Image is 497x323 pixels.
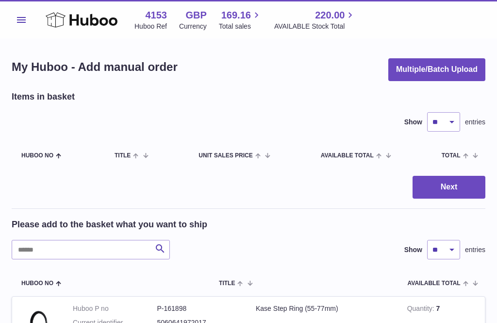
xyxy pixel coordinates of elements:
[404,118,422,127] label: Show
[115,153,131,159] span: Title
[12,219,207,230] h2: Please add to the basket what you want to ship
[442,153,461,159] span: Total
[157,304,242,313] dd: P-161898
[407,305,436,315] strong: Quantity
[321,153,374,159] span: AVAILABLE Total
[199,153,252,159] span: Unit Sales Price
[21,153,53,159] span: Huboo no
[219,9,262,31] a: 169.16 Total sales
[388,58,485,81] button: Multiple/Batch Upload
[185,9,206,22] strong: GBP
[274,22,356,31] span: AVAILABLE Stock Total
[21,280,53,287] span: Huboo no
[404,245,422,255] label: Show
[179,22,207,31] div: Currency
[274,9,356,31] a: 220.00 AVAILABLE Stock Total
[12,59,178,75] h1: My Huboo - Add manual order
[219,22,262,31] span: Total sales
[465,245,485,255] span: entries
[413,176,485,199] button: Next
[12,91,75,102] h2: Items in basket
[221,9,251,22] span: 169.16
[408,280,461,287] span: AVAILABLE Total
[465,118,485,127] span: entries
[134,22,167,31] div: Huboo Ref
[315,9,345,22] span: 220.00
[219,280,235,287] span: Title
[73,304,157,313] dt: Huboo P no
[145,9,167,22] strong: 4153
